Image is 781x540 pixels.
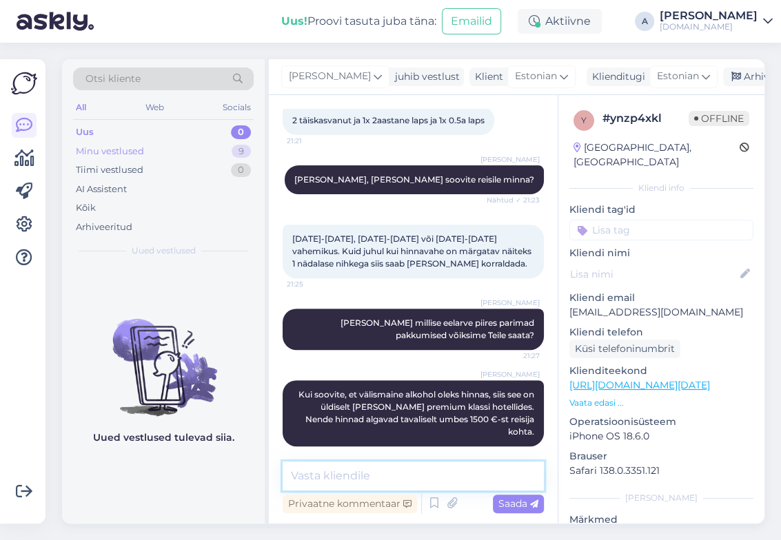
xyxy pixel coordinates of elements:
[498,497,538,510] span: Saada
[132,245,196,257] span: Uued vestlused
[657,69,699,84] span: Estonian
[143,98,167,116] div: Web
[283,495,417,513] div: Privaatne kommentaar
[469,70,503,84] div: Klient
[389,70,460,84] div: juhib vestlust
[480,154,540,165] span: [PERSON_NAME]
[569,449,753,464] p: Brauser
[231,125,251,139] div: 0
[298,389,536,437] span: Kui soovite, et välismaine alkohol oleks hinnas, siis see on üldiselt [PERSON_NAME] premium klass...
[518,9,602,34] div: Aktiivne
[281,13,436,30] div: Proovi tasuta juba täna:
[569,364,753,378] p: Klienditeekond
[569,415,753,429] p: Operatsioonisüsteem
[570,267,738,282] input: Lisa nimi
[569,182,753,194] div: Kliendi info
[488,447,540,457] span: 21:28
[281,14,307,28] b: Uus!
[569,305,753,320] p: [EMAIL_ADDRESS][DOMAIN_NAME]
[569,340,680,358] div: Küsi telefoninumbrit
[581,115,587,125] span: y
[569,512,753,527] p: Märkmed
[93,430,234,445] p: Uued vestlused tulevad siia.
[660,10,773,32] a: [PERSON_NAME][DOMAIN_NAME]
[569,220,753,240] input: Lisa tag
[635,12,654,31] div: A
[569,202,753,217] p: Kliendi tag'id
[574,141,740,169] div: [GEOGRAPHIC_DATA], [GEOGRAPHIC_DATA]
[76,163,143,177] div: Tiimi vestlused
[292,233,534,269] span: [DATE]-[DATE], [DATE]-[DATE] või [DATE]-[DATE] vahemikus. Kuid juhul kui hinnavahe on märgatav nä...
[62,294,265,418] img: No chats
[602,110,689,127] div: # ynzp4xkl
[76,201,96,215] div: Kõik
[569,397,753,409] p: Vaata edasi ...
[76,220,132,234] div: Arhiveeritud
[488,351,540,361] span: 21:27
[232,145,251,158] div: 9
[515,69,557,84] span: Estonian
[76,145,144,158] div: Minu vestlused
[85,72,141,86] span: Otsi kliente
[569,291,753,305] p: Kliendi email
[76,183,127,196] div: AI Assistent
[660,21,758,32] div: [DOMAIN_NAME]
[480,298,540,308] span: [PERSON_NAME]
[76,125,94,139] div: Uus
[294,174,534,185] span: [PERSON_NAME], [PERSON_NAME] soovite reisile minna?
[11,70,37,96] img: Askly Logo
[220,98,254,116] div: Socials
[569,379,710,391] a: [URL][DOMAIN_NAME][DATE]
[569,492,753,504] div: [PERSON_NAME]
[660,10,758,21] div: [PERSON_NAME]
[569,464,753,478] p: Safari 138.0.3351.121
[289,69,371,84] span: [PERSON_NAME]
[442,8,501,34] button: Emailid
[487,195,540,205] span: Nähtud ✓ 21:23
[569,325,753,340] p: Kliendi telefon
[341,318,536,340] span: [PERSON_NAME] millise eelarve piires parimad pakkumised võiksime Teile saata?
[569,429,753,444] p: iPhone OS 18.6.0
[292,115,485,125] span: 2 täiskasvanut ja 1x 2aastane laps ja 1x 0.5a laps
[73,98,89,116] div: All
[587,70,645,84] div: Klienditugi
[569,246,753,260] p: Kliendi nimi
[231,163,251,177] div: 0
[480,369,540,380] span: [PERSON_NAME]
[287,279,338,289] span: 21:25
[689,111,749,126] span: Offline
[287,136,338,146] span: 21:21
